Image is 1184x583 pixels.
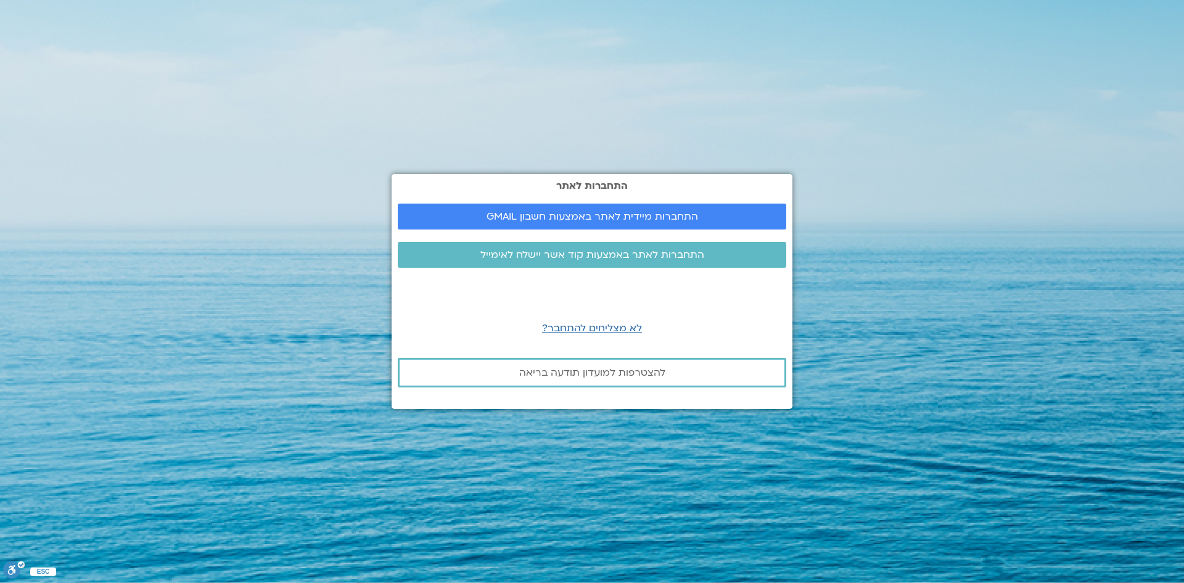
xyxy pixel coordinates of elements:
[480,249,704,260] span: התחברות לאתר באמצעות קוד אשר יישלח לאימייל
[398,242,786,268] a: התחברות לאתר באמצעות קוד אשר יישלח לאימייל
[398,180,786,191] h2: התחברות לאתר
[398,204,786,229] a: התחברות מיידית לאתר באמצעות חשבון GMAIL
[487,211,698,222] span: התחברות מיידית לאתר באמצעות חשבון GMAIL
[542,321,642,335] a: לא מצליחים להתחבר?
[519,367,665,378] span: להצטרפות למועדון תודעה בריאה
[398,358,786,387] a: להצטרפות למועדון תודעה בריאה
